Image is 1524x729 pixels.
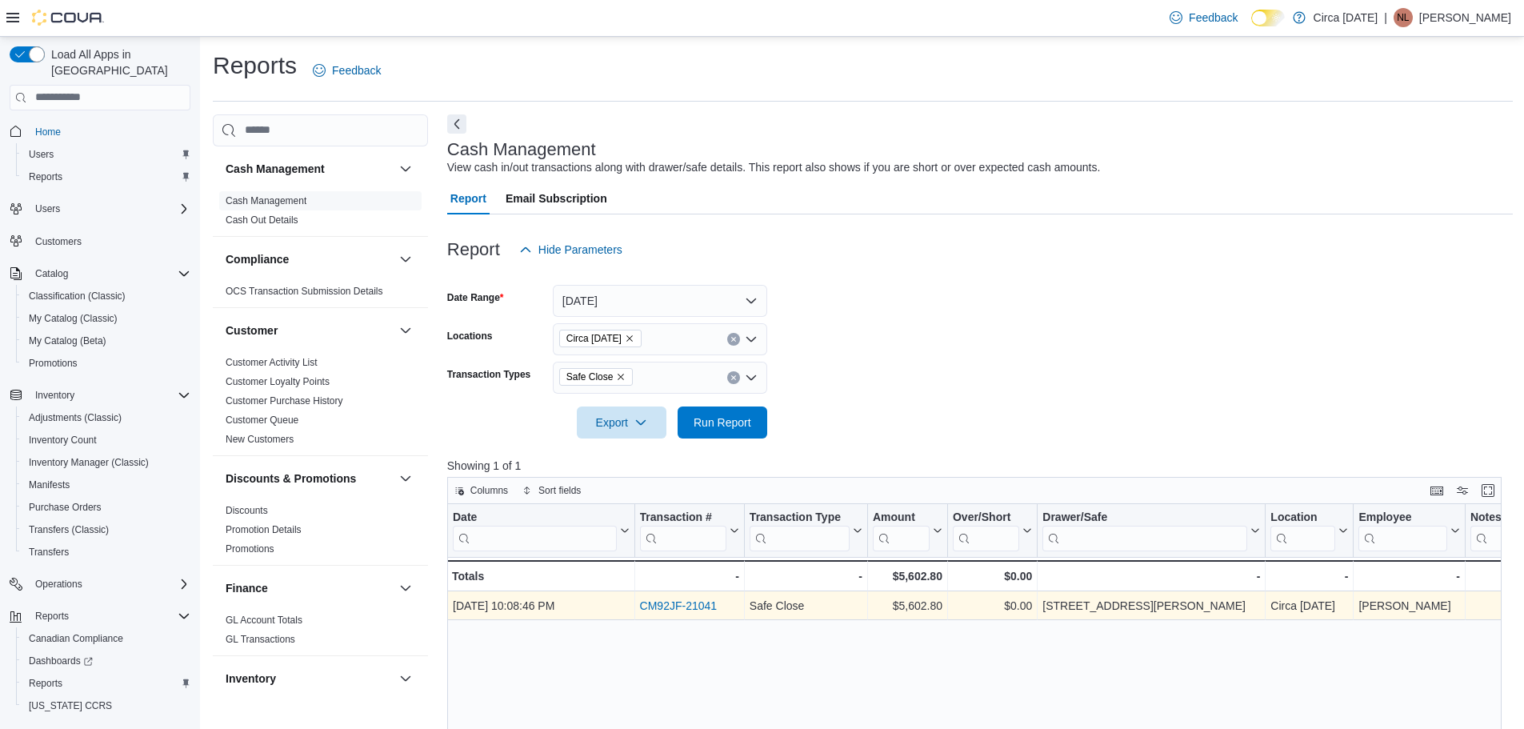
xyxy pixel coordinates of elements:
div: Date [453,510,617,551]
div: Transaction # [639,510,726,525]
div: Amount [873,510,930,551]
div: Safe Close [750,596,862,615]
button: Open list of options [745,371,758,384]
button: Remove Safe Close from selection in this group [616,372,626,382]
h3: Discounts & Promotions [226,471,356,487]
div: Location [1270,510,1335,525]
button: Enter fullscreen [1478,481,1498,500]
span: Canadian Compliance [29,632,123,645]
button: Export [577,407,666,439]
div: Compliance [213,282,428,307]
span: Users [29,199,190,218]
div: $5,602.80 [873,596,942,615]
button: Finance [396,579,415,598]
span: Hide Parameters [538,242,622,258]
button: Clear input [727,333,740,346]
span: Customers [29,231,190,251]
span: Run Report [694,415,751,431]
span: Sort fields [538,484,581,497]
a: Transfers [22,543,75,562]
span: Dashboards [29,655,93,667]
div: Transaction Type [750,510,850,525]
a: Purchase Orders [22,498,108,517]
span: Inventory Count [29,434,97,447]
div: Date [453,510,617,525]
span: Operations [35,578,82,591]
button: Inventory Manager (Classic) [16,451,197,474]
span: Inventory Manager (Classic) [22,453,190,472]
span: Manifests [22,475,190,495]
button: Amount [873,510,942,551]
button: Promotions [16,352,197,375]
a: Promotion Details [226,524,302,535]
span: Export [586,407,657,439]
a: Transfers (Classic) [22,520,115,539]
button: Adjustments (Classic) [16,407,197,429]
span: [US_STATE] CCRS [29,699,112,712]
div: Amount [873,510,930,525]
button: Over/Short [953,510,1032,551]
span: My Catalog (Classic) [22,309,190,328]
button: Open list of options [745,333,758,346]
span: Classification (Classic) [29,290,126,302]
span: Washington CCRS [22,696,190,715]
a: Dashboards [16,650,197,672]
a: Promotions [22,354,84,373]
span: Report [450,182,486,214]
span: Inventory [29,386,190,405]
a: CM92JF-21041 [639,599,717,612]
p: [PERSON_NAME] [1419,8,1511,27]
label: Transaction Types [447,368,530,381]
button: Customer [396,321,415,340]
span: Adjustments (Classic) [29,411,122,424]
button: Cash Management [226,161,393,177]
button: Catalog [3,262,197,285]
a: Classification (Classic) [22,286,132,306]
button: Transaction Type [750,510,862,551]
span: Circa [DATE] [566,330,622,346]
span: Users [22,145,190,164]
span: Reports [22,674,190,693]
a: Inventory Count [22,431,103,450]
a: Manifests [22,475,76,495]
div: - [1042,567,1260,586]
span: Catalog [29,264,190,283]
button: Reports [29,607,75,626]
button: Canadian Compliance [16,627,197,650]
img: Cova [32,10,104,26]
a: Inventory Manager (Classic) [22,453,155,472]
div: [STREET_ADDRESS][PERSON_NAME] [1042,596,1260,615]
button: Compliance [396,250,415,269]
a: OCS Transaction Submission Details [226,286,383,297]
span: GL Account Totals [226,614,302,627]
a: Customer Queue [226,415,298,426]
span: Promotions [29,357,78,370]
span: Transfers [29,546,69,559]
button: Classification (Classic) [16,285,197,307]
span: Promotion Details [226,523,302,536]
span: Promotions [22,354,190,373]
span: Email Subscription [506,182,607,214]
span: My Catalog (Classic) [29,312,118,325]
button: Discounts & Promotions [396,469,415,488]
h3: Cash Management [226,161,325,177]
span: Columns [470,484,508,497]
input: Dark Mode [1251,10,1285,26]
a: Feedback [306,54,387,86]
button: Purchase Orders [16,496,197,519]
div: - [1270,567,1348,586]
button: Transfers [16,541,197,563]
span: Dark Mode [1251,26,1252,27]
a: Discounts [226,505,268,516]
span: Canadian Compliance [22,629,190,648]
div: Over/Short [953,510,1019,551]
div: - [639,567,738,586]
button: Reports [3,605,197,627]
a: Cash Management [226,195,306,206]
a: Users [22,145,60,164]
div: Cash Management [213,191,428,236]
button: Operations [3,573,197,595]
button: Manifests [16,474,197,496]
div: $0.00 [953,567,1032,586]
div: $5,602.80 [873,567,942,586]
